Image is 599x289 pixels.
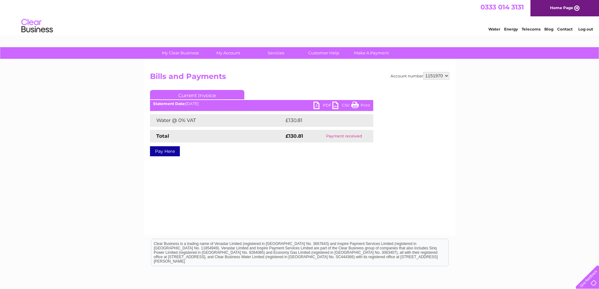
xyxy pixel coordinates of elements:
a: Make A Payment [346,47,397,59]
h2: Bills and Payments [150,72,449,84]
a: Pay Here [150,146,180,156]
b: Statement Date: [153,101,186,106]
td: £130.81 [284,114,361,127]
a: CSV [332,102,351,111]
strong: Total [156,133,169,139]
div: Clear Business is a trading name of Verastar Limited (registered in [GEOGRAPHIC_DATA] No. 3667643... [151,3,448,31]
strong: £130.81 [286,133,303,139]
a: Services [250,47,302,59]
div: [DATE] [150,102,373,106]
div: Account number [391,72,449,80]
a: Print [351,102,370,111]
a: Blog [544,27,553,31]
a: Telecoms [522,27,541,31]
a: PDF [313,102,332,111]
a: Customer Help [298,47,350,59]
a: 0333 014 3131 [480,3,524,11]
td: Water @ 0% VAT [150,114,284,127]
a: My Clear Business [154,47,206,59]
a: Water [488,27,500,31]
a: Log out [578,27,593,31]
a: Energy [504,27,518,31]
a: Contact [557,27,573,31]
a: My Account [202,47,254,59]
td: Payment received [315,130,373,142]
img: logo.png [21,16,53,36]
a: Current Invoice [150,90,244,99]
